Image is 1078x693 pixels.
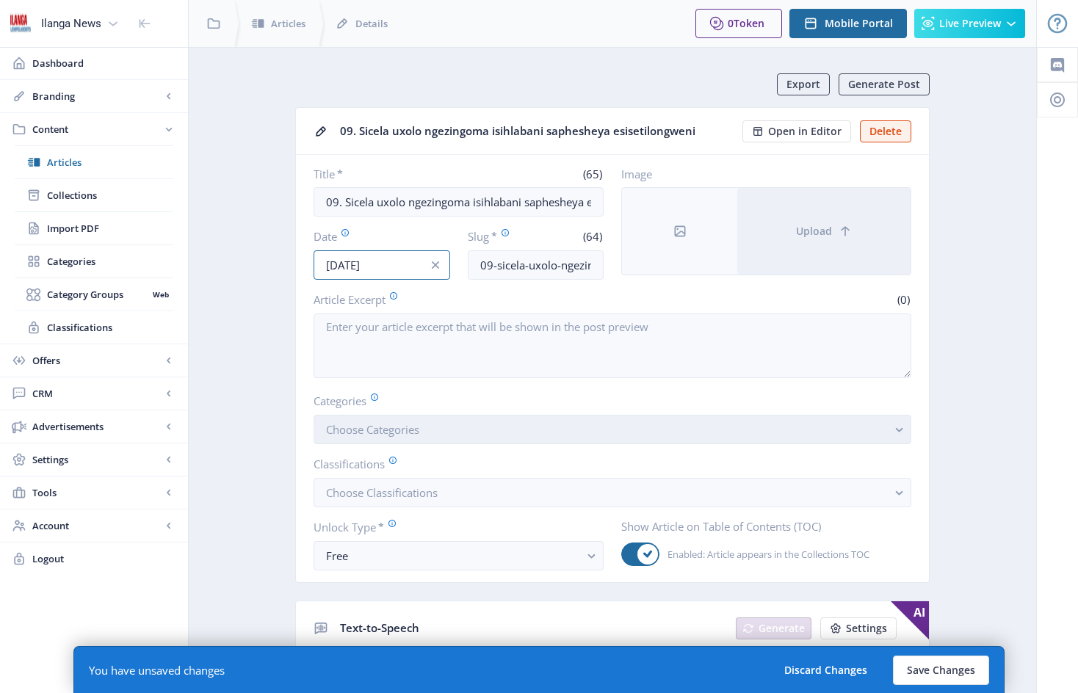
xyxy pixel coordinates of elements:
button: Open in Editor [742,120,851,142]
label: Categories [314,393,900,409]
span: Open in Editor [768,126,842,137]
button: Mobile Portal [789,9,907,38]
button: Choose Categories [314,415,911,444]
label: Image [621,167,900,181]
button: Save Changes [893,656,989,685]
span: Advertisements [32,419,162,434]
span: Content [32,122,162,137]
label: Article Excerpt [314,291,607,308]
label: Slug [468,228,530,244]
a: Classifications [15,311,173,344]
span: (64) [581,229,604,244]
nb-badge: Web [148,287,173,302]
nb-icon: info [428,258,443,272]
img: 6e32966d-d278-493e-af78-9af65f0c2223.png [9,12,32,35]
button: Free [314,541,604,570]
div: Ilanga News [41,7,101,40]
a: New page [727,617,811,639]
a: Category GroupsWeb [15,278,173,311]
span: Text-to-Speech [340,620,419,635]
a: New page [811,617,897,639]
span: Branding [32,89,162,104]
span: Import PDF [47,221,173,236]
span: Logout [32,551,176,566]
span: Collections [47,188,173,203]
div: You have unsaved changes [89,663,225,678]
label: Classifications [314,456,900,472]
span: Live Preview [939,18,1001,29]
a: Collections [15,179,173,211]
span: Token [734,16,764,30]
span: Generate Post [848,79,920,90]
span: Account [32,518,162,533]
span: Upload [796,225,832,237]
a: Import PDF [15,212,173,244]
span: Choose Categories [326,422,419,437]
div: 09. Sicela uxolo ngezingoma isihlabani saphesheya esisetilongweni [340,120,734,142]
button: Delete [860,120,911,142]
input: this-is-how-a-slug-looks-like [468,250,604,280]
button: Choose Classifications [314,478,911,507]
span: Category Groups [47,287,148,302]
span: Mobile Portal [825,18,893,29]
span: Settings [32,452,162,467]
button: Settings [820,617,897,639]
span: Enabled: Article appears in the Collections TOC [659,545,869,563]
span: Dashboard [32,56,176,70]
span: Settings [846,623,887,634]
span: Export [786,79,820,90]
span: AI [891,601,929,639]
span: (65) [581,167,604,181]
span: Articles [47,155,173,170]
div: Free [326,547,579,565]
span: Categories [47,254,173,269]
button: Export [777,73,830,95]
a: Articles [15,146,173,178]
span: (0) [895,292,911,307]
button: Upload [737,188,911,275]
span: CRM [32,386,162,401]
span: Offers [32,353,162,368]
input: Publishing Date [314,250,450,280]
span: Classifications [47,320,173,335]
label: Unlock Type [314,519,592,535]
button: info [421,250,450,280]
input: Type Article Title ... [314,187,604,217]
button: Discard Changes [770,656,881,685]
button: Generate [736,617,811,639]
span: Generate [759,623,805,634]
label: Show Article on Table of Contents (TOC) [621,519,900,534]
button: Live Preview [914,9,1025,38]
span: Details [355,16,388,31]
a: Categories [15,245,173,277]
button: 0Token [695,9,782,38]
span: Articles [271,16,305,31]
label: Date [314,228,438,244]
button: Generate Post [839,73,930,95]
label: Title [314,167,453,181]
span: Tools [32,485,162,500]
span: Choose Classifications [326,485,438,500]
